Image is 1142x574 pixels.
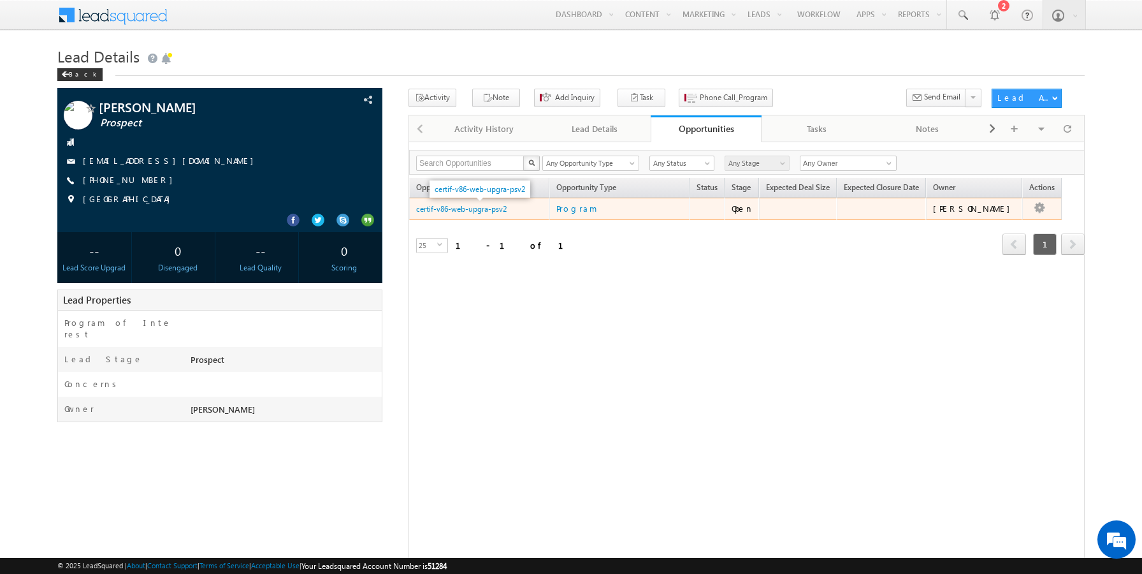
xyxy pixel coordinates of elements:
[127,561,145,570] a: About
[301,561,447,571] span: Your Leadsquared Account Number is
[147,561,198,570] a: Contact Support
[732,182,751,192] span: Stage
[199,561,249,570] a: Terms of Service
[100,117,303,129] span: Prospect
[430,115,540,142] a: Activity History
[61,239,129,262] div: --
[992,89,1062,108] button: Lead Actions
[543,158,631,169] span: Any Opportunity Type
[64,353,143,365] label: Lead Stage
[1033,233,1057,255] span: 1
[1023,180,1061,197] span: Actions
[542,156,639,171] a: Any Opportunity Type
[227,262,295,274] div: Lead Quality
[416,204,507,214] a: certif-v86-web-upgra-psv2
[700,92,767,103] span: Phone Call_Program
[872,115,983,142] a: Notes
[64,101,92,134] img: Profile photo
[416,182,480,192] span: Opportunity Name
[844,182,919,192] span: Expected Closure Date
[618,89,665,107] button: Task
[651,115,762,142] a: Opportunities
[534,89,600,107] button: Add Inquiry
[550,180,689,197] span: Opportunity Type
[57,68,103,81] div: Back
[310,262,379,274] div: Scoring
[64,317,175,340] label: Program of Interest
[732,203,754,214] div: Open
[725,180,757,197] a: Stage
[1002,233,1026,255] span: prev
[528,159,535,166] img: Search
[143,262,212,274] div: Disengaged
[227,239,295,262] div: --
[772,121,861,136] div: Tasks
[472,89,520,107] button: Note
[1061,233,1085,255] span: next
[191,404,255,415] span: [PERSON_NAME]
[725,158,786,169] span: Any Stage
[173,393,231,410] em: Start Chat
[725,156,790,171] a: Any Stage
[57,560,447,572] span: © 2025 LeadSquared | | | | |
[209,6,240,37] div: Minimize live chat window
[1002,235,1026,255] a: prev
[61,262,129,274] div: Lead Score Upgrad
[63,293,131,306] span: Lead Properties
[556,201,684,216] a: Program
[417,239,437,253] span: 25
[187,353,382,371] div: Prospect
[64,403,94,415] label: Owner
[906,89,966,107] button: Send Email
[933,203,1016,214] div: [PERSON_NAME]
[64,378,121,390] label: Concerns
[660,122,752,135] div: Opportunities
[650,158,711,169] span: Any Status
[83,174,179,187] span: [PHONE_NUMBER]
[551,121,640,136] div: Lead Details
[408,89,456,107] button: Activity
[924,91,960,103] span: Send Email
[440,121,529,136] div: Activity History
[679,89,773,107] button: Phone Call_Program
[437,242,447,247] span: select
[99,101,302,114] span: [PERSON_NAME]
[1061,235,1085,255] a: next
[879,157,895,170] a: Show All Items
[310,239,379,262] div: 0
[837,180,925,197] a: Expected Closure Date
[22,67,54,84] img: d_60004797649_company_0_60004797649
[933,182,955,192] span: Owner
[456,238,579,253] div: 1 - 1 of 1
[540,115,651,142] a: Lead Details
[17,118,233,382] textarea: Type your message and hit 'Enter'
[251,561,300,570] a: Acceptable Use
[555,92,595,103] span: Add Inquiry
[83,155,260,166] a: [EMAIL_ADDRESS][DOMAIN_NAME]
[762,115,872,142] a: Tasks
[435,184,525,194] a: certif-v86-web-upgra-psv2
[800,156,897,171] input: Type to Search
[997,92,1052,103] div: Lead Actions
[83,193,177,206] span: [GEOGRAPHIC_DATA]
[649,156,714,171] a: Any Status
[766,182,830,192] span: Expected Deal Size
[428,561,447,571] span: 51284
[57,46,140,66] span: Lead Details
[143,239,212,262] div: 0
[66,67,214,84] div: Chat with us now
[410,180,486,197] a: Opportunity Name
[57,68,109,78] a: Back
[690,180,724,197] a: Status
[883,121,972,136] div: Notes
[760,180,836,197] a: Expected Deal Size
